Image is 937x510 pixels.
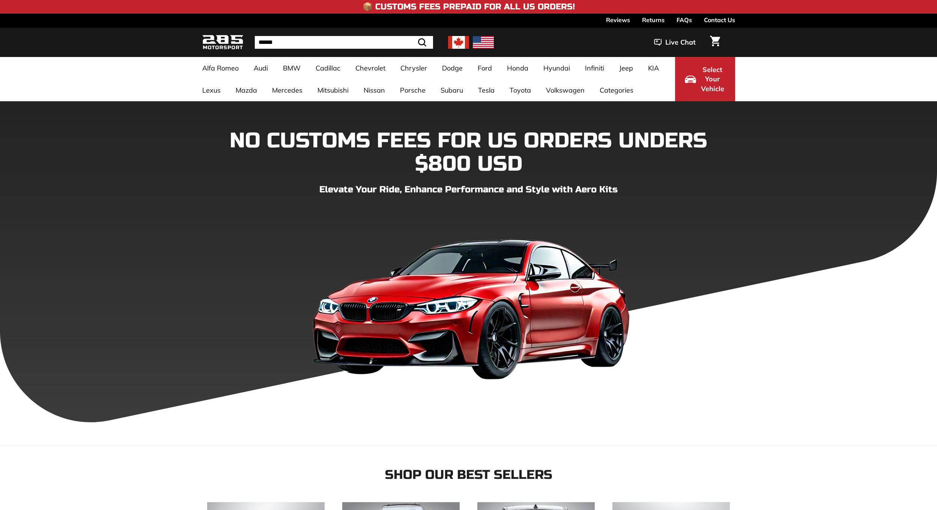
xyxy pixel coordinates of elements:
[195,79,228,101] a: Lexus
[675,57,735,101] button: Select Your Vehicle
[677,13,692,26] a: FAQs
[606,13,630,26] a: Reviews
[308,57,348,79] a: Cadillac
[393,57,435,79] a: Chrysler
[536,57,578,79] a: Hyundai
[705,30,725,55] a: Cart
[433,79,471,101] a: Subaru
[700,65,725,94] span: Select Your Vehicle
[578,57,612,79] a: Infiniti
[644,33,705,52] button: Live Chat
[393,79,433,101] a: Porsche
[612,57,641,79] a: Jeep
[275,57,308,79] a: BMW
[704,13,735,26] a: Contact Us
[665,37,696,47] span: Live Chat
[195,57,246,79] a: Alfa Romeo
[348,57,393,79] a: Chevrolet
[641,57,666,79] a: KIA
[202,468,735,482] h2: Shop our Best Sellers
[228,79,265,101] a: Mazda
[202,183,735,196] p: Elevate Your Ride, Enhance Performance and Style with Aero Kits
[435,57,470,79] a: Dodge
[538,79,592,101] a: Volkswagen
[470,57,499,79] a: Ford
[592,79,641,101] a: Categories
[362,2,575,11] h4: 📦 Customs Fees Prepaid for All US Orders!
[642,13,665,26] a: Returns
[255,36,433,49] input: Search
[246,57,275,79] a: Audi
[202,34,244,51] img: Logo_285_Motorsport_areodynamics_components
[502,79,538,101] a: Toyota
[202,129,735,175] h1: NO CUSTOMS FEES FOR US ORDERS UNDERS $800 USD
[499,57,536,79] a: Honda
[356,79,393,101] a: Nissan
[471,79,502,101] a: Tesla
[310,79,356,101] a: Mitsubishi
[265,79,310,101] a: Mercedes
